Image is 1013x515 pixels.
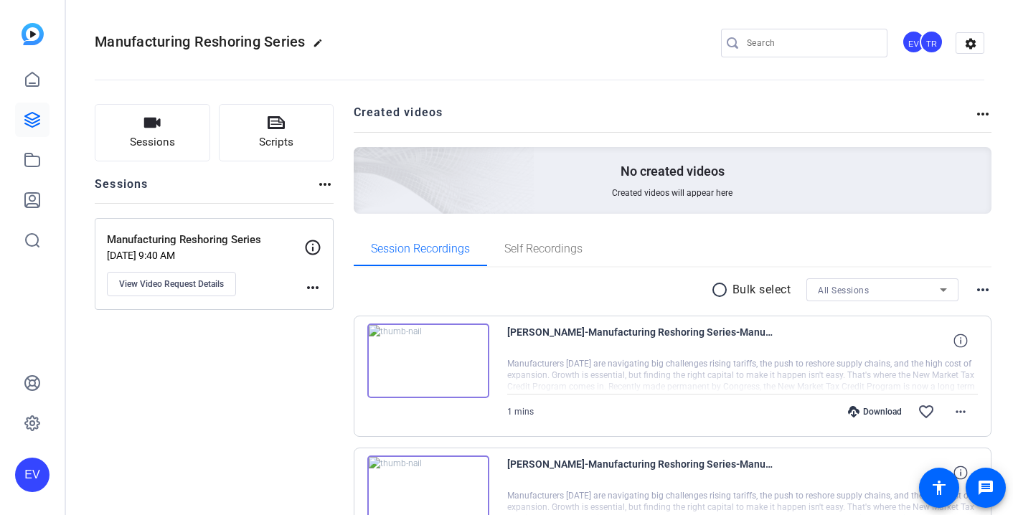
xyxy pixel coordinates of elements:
button: Scripts [219,104,334,161]
mat-icon: accessibility [930,479,948,496]
mat-icon: message [977,479,994,496]
h2: Sessions [95,176,149,203]
span: [PERSON_NAME]-Manufacturing Reshoring Series-Manufacturing Reshoring Series-1756824618812-webcam [507,455,773,490]
mat-icon: more_horiz [952,403,969,420]
span: All Sessions [818,285,869,296]
mat-icon: more_horiz [974,281,991,298]
p: [DATE] 9:40 AM [107,250,304,261]
button: Sessions [95,104,210,161]
span: 1 mins [507,407,534,417]
mat-icon: favorite_border [918,403,935,420]
img: blue-gradient.svg [22,23,44,45]
ngx-avatar: Taylor Rourke [920,30,945,55]
div: Download [841,406,909,417]
div: EV [902,30,925,54]
mat-icon: more_horiz [316,176,334,193]
span: Sessions [130,134,175,151]
mat-icon: radio_button_unchecked [711,281,732,298]
span: Manufacturing Reshoring Series [95,33,306,50]
p: Bulk select [732,281,791,298]
span: Scripts [259,134,293,151]
mat-icon: settings [956,33,985,55]
mat-icon: more_horiz [974,105,991,123]
mat-icon: more_horiz [304,279,321,296]
span: [PERSON_NAME]-Manufacturing Reshoring Series-Manufacturing Reshoring Series-1756824799573-webcam [507,323,773,358]
span: View Video Request Details [119,278,224,290]
p: No created videos [621,163,725,180]
div: EV [15,458,50,492]
ngx-avatar: Eric Veazie [902,30,927,55]
h2: Created videos [354,104,975,132]
span: Session Recordings [371,243,470,255]
input: Search [747,34,876,52]
span: Self Recordings [504,243,583,255]
p: Manufacturing Reshoring Series [107,232,304,248]
span: Created videos will appear here [612,187,732,199]
button: View Video Request Details [107,272,236,296]
img: thumb-nail [367,323,489,398]
img: Creted videos background [193,5,535,316]
mat-icon: edit [313,38,330,55]
div: TR [920,30,943,54]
